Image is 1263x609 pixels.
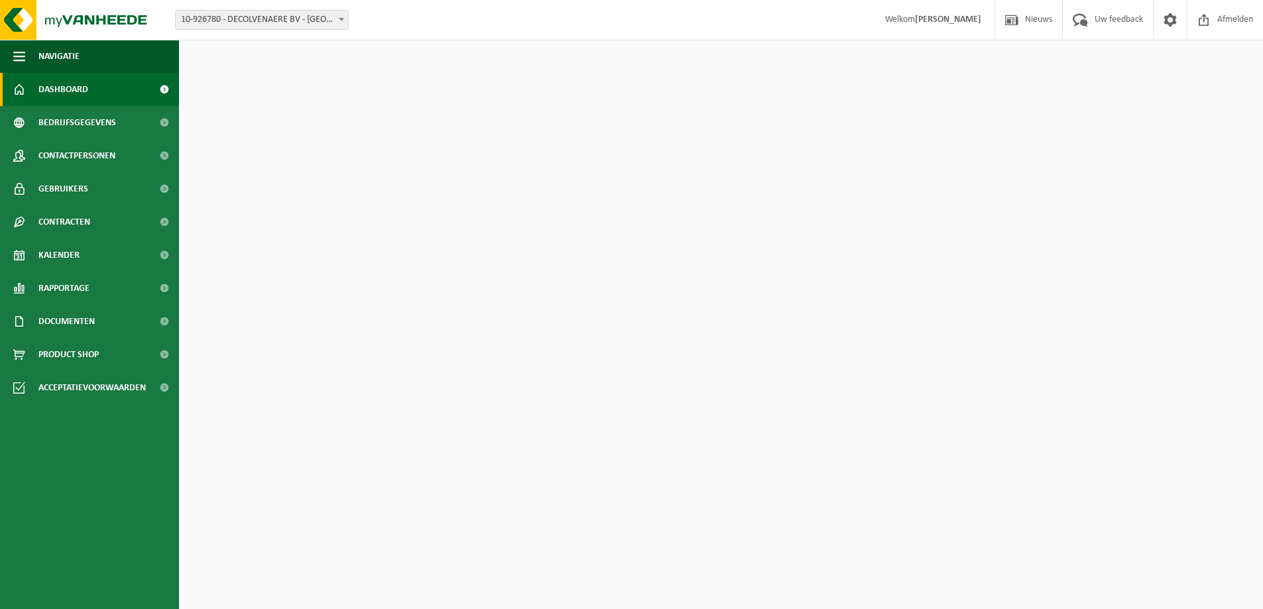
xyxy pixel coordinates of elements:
span: Rapportage [38,272,90,305]
span: 10-926780 - DECOLVENAERE BV - GENT [176,11,348,29]
span: 10-926780 - DECOLVENAERE BV - GENT [175,10,349,30]
span: Contactpersonen [38,139,115,172]
span: Kalender [38,239,80,272]
span: Documenten [38,305,95,338]
strong: [PERSON_NAME] [915,15,981,25]
span: Acceptatievoorwaarden [38,371,146,404]
span: Bedrijfsgegevens [38,106,116,139]
span: Gebruikers [38,172,88,205]
span: Navigatie [38,40,80,73]
span: Contracten [38,205,90,239]
span: Product Shop [38,338,99,371]
span: Dashboard [38,73,88,106]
